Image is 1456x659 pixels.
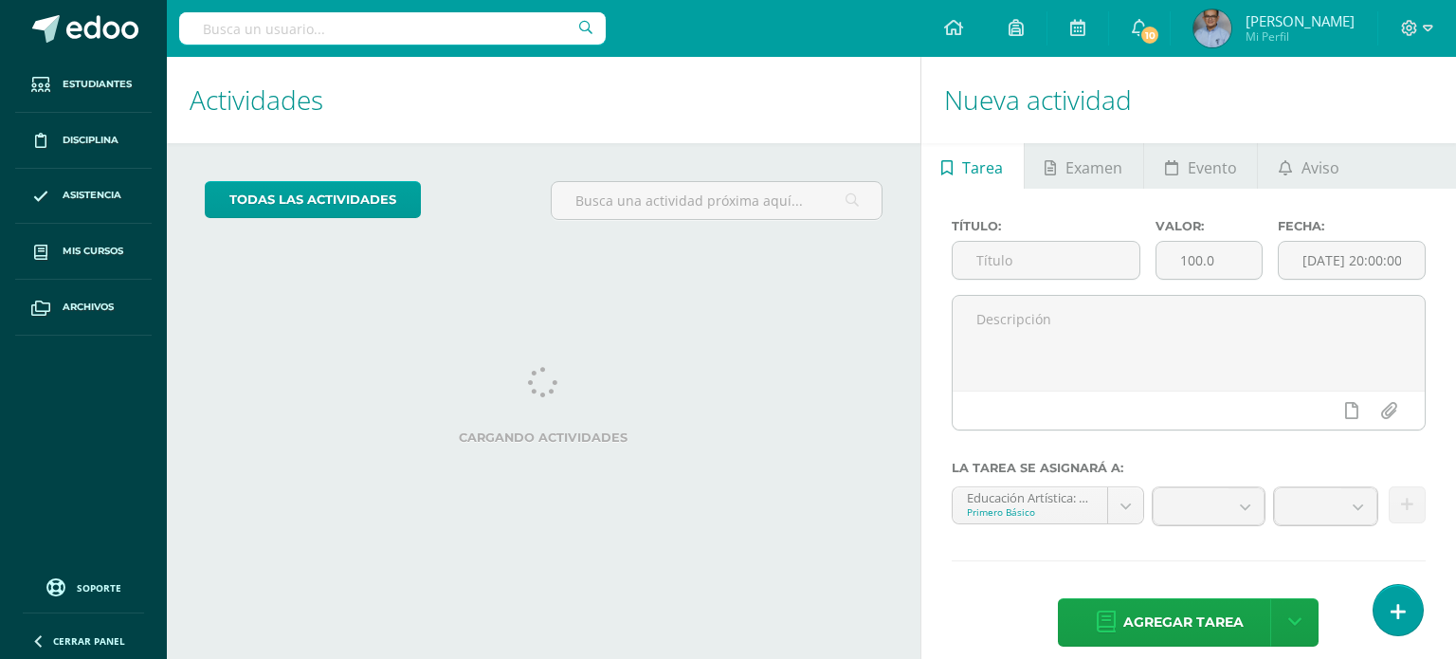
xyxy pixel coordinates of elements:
h1: Nueva actividad [944,57,1433,143]
span: Mi Perfil [1246,28,1355,45]
span: Mis cursos [63,244,123,259]
a: todas las Actividades [205,181,421,218]
span: Agregar tarea [1123,599,1244,646]
a: Archivos [15,280,152,336]
a: Tarea [921,143,1024,189]
span: Aviso [1301,145,1339,191]
a: Disciplina [15,113,152,169]
div: Educación Artística: Educación Musical 'A' [967,487,1094,505]
span: Examen [1065,145,1122,191]
input: Busca un usuario... [179,12,606,45]
span: Cerrar panel [53,634,125,648]
a: Educación Artística: Educación Musical 'A'Primero Básico [953,487,1144,523]
label: Fecha: [1278,219,1426,233]
span: Archivos [63,300,114,315]
a: Evento [1144,143,1257,189]
a: Aviso [1258,143,1359,189]
a: Examen [1025,143,1143,189]
label: Cargando actividades [205,430,883,445]
span: Tarea [962,145,1003,191]
input: Puntos máximos [1156,242,1262,279]
span: 10 [1139,25,1160,46]
img: c9224ec7d4d01837cccb8d1b30e13377.png [1193,9,1231,47]
span: [PERSON_NAME] [1246,11,1355,30]
input: Fecha de entrega [1279,242,1425,279]
a: Estudiantes [15,57,152,113]
label: La tarea se asignará a: [952,461,1426,475]
div: Primero Básico [967,505,1094,519]
h1: Actividades [190,57,898,143]
a: Asistencia [15,169,152,225]
span: Asistencia [63,188,121,203]
a: Mis cursos [15,224,152,280]
input: Título [953,242,1139,279]
input: Busca una actividad próxima aquí... [552,182,881,219]
a: Soporte [23,574,144,599]
span: Disciplina [63,133,118,148]
span: Estudiantes [63,77,132,92]
label: Título: [952,219,1140,233]
span: Soporte [77,581,121,595]
span: Evento [1188,145,1237,191]
label: Valor: [1156,219,1263,233]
